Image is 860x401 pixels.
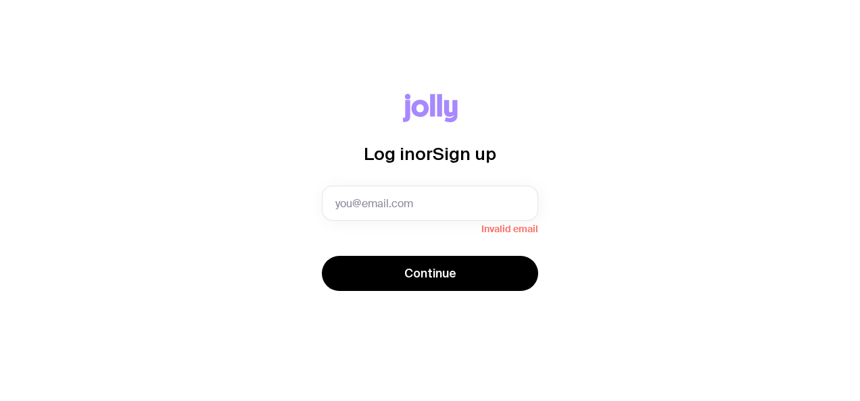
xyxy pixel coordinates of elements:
[322,221,538,234] span: Invalid email
[322,256,538,291] button: Continue
[433,144,496,163] span: Sign up
[322,186,538,221] input: you@email.com
[364,144,415,163] span: Log in
[404,265,456,282] span: Continue
[415,144,433,163] span: or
